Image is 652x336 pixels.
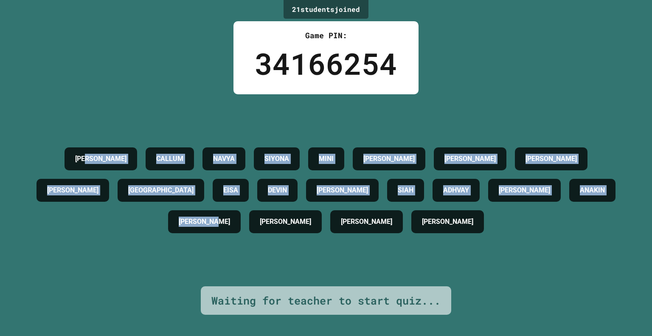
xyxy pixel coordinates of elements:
h4: [PERSON_NAME] [47,185,98,195]
h4: [PERSON_NAME] [341,217,392,227]
h4: MINI [319,154,334,164]
h4: SIYONA [264,154,289,164]
h4: [PERSON_NAME] [363,154,415,164]
h4: ANAKIN [580,185,605,195]
div: Game PIN: [255,30,397,41]
h4: EISA [223,185,238,195]
h4: CALLUM [156,154,183,164]
h4: ADHVAY [443,185,469,195]
h4: NAVYA [213,154,235,164]
div: 34166254 [255,41,397,86]
h4: [PERSON_NAME] [499,185,550,195]
h4: [PERSON_NAME] [422,217,473,227]
h4: [PERSON_NAME] [526,154,577,164]
h4: [PERSON_NAME] [179,217,230,227]
h4: [PERSON_NAME] [444,154,496,164]
h4: [PERSON_NAME] [317,185,368,195]
h4: DEVIN [268,185,287,195]
h4: SIAH [398,185,413,195]
h4: [PERSON_NAME] [75,154,126,164]
div: Waiting for teacher to start quiz... [211,293,441,309]
h4: [PERSON_NAME] [260,217,311,227]
h4: [GEOGRAPHIC_DATA] [128,185,194,195]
